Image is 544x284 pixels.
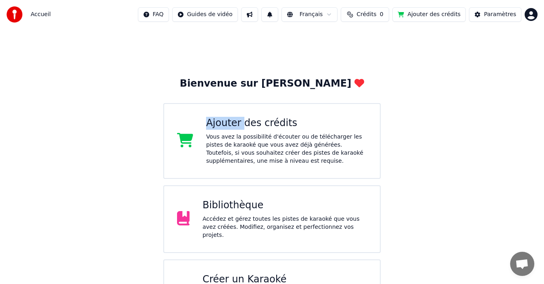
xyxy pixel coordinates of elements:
[206,117,367,130] div: Ajouter des crédits
[172,7,238,22] button: Guides de vidéo
[138,7,169,22] button: FAQ
[392,7,466,22] button: Ajouter des crédits
[469,7,521,22] button: Paramètres
[356,10,376,19] span: Crédits
[202,215,367,239] div: Accédez et gérez toutes les pistes de karaoké que vous avez créées. Modifiez, organisez et perfec...
[180,77,364,90] div: Bienvenue sur [PERSON_NAME]
[484,10,516,19] div: Paramètres
[6,6,23,23] img: youka
[380,10,384,19] span: 0
[31,10,51,19] span: Accueil
[510,252,534,276] a: Ouvrir le chat
[202,199,367,212] div: Bibliothèque
[206,133,367,165] div: Vous avez la possibilité d'écouter ou de télécharger les pistes de karaoké que vous avez déjà gén...
[31,10,51,19] nav: breadcrumb
[341,7,389,22] button: Crédits0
